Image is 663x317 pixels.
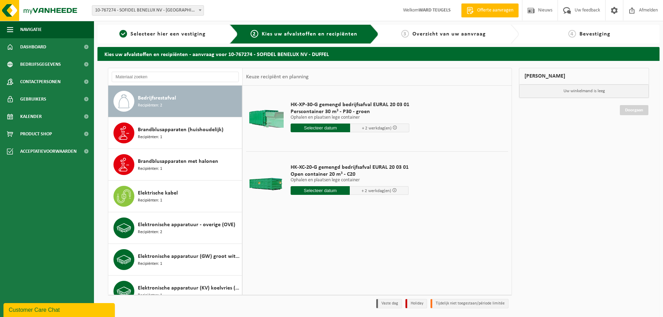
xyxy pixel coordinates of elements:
[131,31,206,37] span: Selecteer hier een vestiging
[119,30,127,38] span: 1
[101,30,224,38] a: 1Selecteer hier een vestiging
[412,31,486,37] span: Overzicht van uw aanvraag
[97,47,660,61] h2: Kies uw afvalstoffen en recipiënten - aanvraag voor 10-767274 - SOFIDEL BENELUX NV - DUFFEL
[138,229,162,236] span: Recipiënten: 2
[519,68,649,85] div: [PERSON_NAME]
[376,299,402,308] li: Vaste dag
[138,197,162,204] span: Recipiënten: 1
[138,134,162,141] span: Recipiënten: 1
[92,6,204,15] span: 10-767274 - SOFIDEL BENELUX NV - DUFFEL
[291,178,409,183] p: Ophalen en plaatsen lege container
[362,189,391,193] span: + 2 werkdag(en)
[251,30,258,38] span: 2
[20,56,61,73] span: Bedrijfsgegevens
[20,73,61,90] span: Contactpersonen
[291,108,409,115] span: Perscontainer 30 m³ - P30 - groen
[138,166,162,172] span: Recipiënten: 1
[3,302,116,317] iframe: chat widget
[519,85,649,98] p: Uw winkelmand is leeg
[108,117,242,149] button: Brandblusapparaten (huishoudelijk) Recipiënten: 1
[568,30,576,38] span: 4
[262,31,357,37] span: Kies uw afvalstoffen en recipiënten
[461,3,519,17] a: Offerte aanvragen
[291,171,409,178] span: Open container 20 m³ - C20
[291,186,350,195] input: Selecteer datum
[291,101,409,108] span: HK-XP-30-G gemengd bedrijfsafval EURAL 20 03 01
[431,299,508,308] li: Tijdelijk niet toegestaan/période limitée
[419,8,451,13] strong: WARD TEUGELS
[138,284,240,292] span: Elektronische apparatuur (KV) koelvries (huishoudelijk)
[108,86,242,117] button: Bedrijfsrestafval Recipiënten: 2
[20,21,42,38] span: Navigatie
[138,261,162,267] span: Recipiënten: 1
[138,126,223,134] span: Brandblusapparaten (huishoudelijk)
[401,30,409,38] span: 3
[112,72,239,82] input: Materiaal zoeken
[138,94,176,102] span: Bedrijfsrestafval
[20,38,46,56] span: Dashboard
[138,189,178,197] span: Elektrische kabel
[291,115,409,120] p: Ophalen en plaatsen lege container
[108,181,242,212] button: Elektrische kabel Recipiënten: 1
[108,149,242,181] button: Brandblusapparaten met halonen Recipiënten: 1
[138,221,235,229] span: Elektronische apparatuur - overige (OVE)
[92,5,204,16] span: 10-767274 - SOFIDEL BENELUX NV - DUFFEL
[405,299,427,308] li: Holiday
[475,7,515,14] span: Offerte aanvragen
[20,143,77,160] span: Acceptatievoorwaarden
[108,244,242,276] button: Elektronische apparatuur (GW) groot wit (huishoudelijk) Recipiënten: 1
[20,125,52,143] span: Product Shop
[291,164,409,171] span: HK-XC-20-G gemengd bedrijfsafval EURAL 20 03 01
[138,292,162,299] span: Recipiënten: 1
[579,31,610,37] span: Bevestiging
[138,157,218,166] span: Brandblusapparaten met halonen
[108,276,242,307] button: Elektronische apparatuur (KV) koelvries (huishoudelijk) Recipiënten: 1
[362,126,392,130] span: + 2 werkdag(en)
[291,124,350,132] input: Selecteer datum
[138,102,162,109] span: Recipiënten: 2
[20,90,46,108] span: Gebruikers
[243,68,312,86] div: Keuze recipiënt en planning
[620,105,648,115] a: Doorgaan
[20,108,42,125] span: Kalender
[138,252,240,261] span: Elektronische apparatuur (GW) groot wit (huishoudelijk)
[108,212,242,244] button: Elektronische apparatuur - overige (OVE) Recipiënten: 2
